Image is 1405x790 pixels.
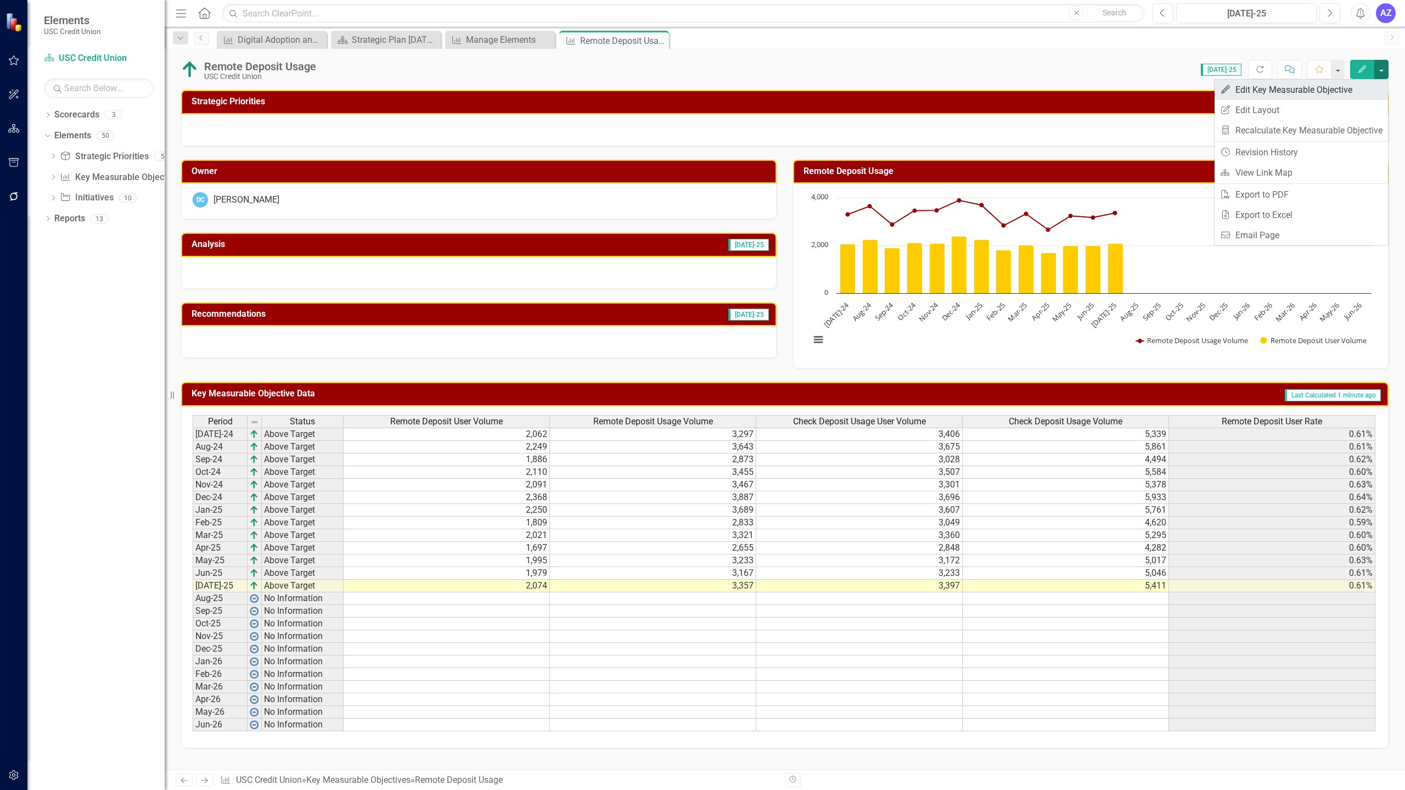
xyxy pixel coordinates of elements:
div: [PERSON_NAME] [213,194,279,206]
text: Feb-25 [984,300,1007,323]
path: Oct-24, 2,110. Remote Deposit User Volume . [907,243,923,294]
div: 3 [105,110,122,120]
span: [DATE]-25 [728,309,769,321]
td: 2,074 [344,580,550,592]
td: 0.61% [1169,567,1375,580]
td: Oct-25 [193,618,248,630]
td: No Information [262,693,344,706]
td: 4,282 [963,542,1169,554]
text: 0 [824,287,828,297]
td: 2,091 [344,479,550,491]
td: 3,607 [756,504,963,517]
td: 3,467 [550,479,756,491]
td: 5,761 [963,504,1169,517]
a: Key Measurable Objectives [306,775,411,785]
img: wPkqUstsMhMTgAAAABJRU5ErkJggg== [250,645,258,653]
div: 50 [97,131,114,141]
a: Revision History [1215,142,1388,163]
img: VmL+zLOWXp8NoCSi7l57Eu8eJ+4GWSi48xzEIItyGCrzKAg+GPZxiGYRiGYS7xC1jVADWlAHzkAAAAAElFTkSuQmCC [250,518,258,527]
div: Manage Elements [466,33,552,47]
td: 0.63% [1169,479,1375,491]
td: 5,584 [963,466,1169,479]
text: Apr-26 [1297,300,1319,322]
path: Feb-25, 2,833. Remote Deposit Usage Volume. [1002,223,1006,228]
text: 2,000 [811,239,828,249]
text: Mar-26 [1273,300,1296,323]
text: [DATE]-24 [822,300,851,330]
img: VmL+zLOWXp8NoCSi7l57Eu8eJ+4GWSi48xzEIItyGCrzKAg+GPZxiGYRiGYS7xC1jVADWlAHzkAAAAAElFTkSuQmCC [250,455,258,464]
span: Last Calculated 1 minute ago [1285,389,1381,401]
a: Recalculate Key Measurable Objective [1215,120,1388,141]
text: Feb-26 [1252,300,1274,323]
td: 2,655 [550,542,756,554]
td: 5,046 [963,567,1169,580]
a: Key Measurable Objectives [60,171,182,184]
td: 5,378 [963,479,1169,491]
td: 3,406 [756,428,963,441]
path: Dec-24, 2,368. Remote Deposit User Volume . [952,237,967,294]
a: View Link Map [1215,163,1388,183]
td: 3,397 [756,580,963,592]
span: Status [290,417,315,427]
span: Check Deposit Usage User Volume [793,417,926,427]
td: 2,848 [756,542,963,554]
button: [DATE]-25 [1176,3,1317,23]
span: [DATE]-25 [728,239,769,251]
text: May-25 [1050,300,1074,324]
span: Elements [44,14,101,27]
td: Feb-26 [193,668,248,681]
td: Above Target [262,517,344,529]
a: Email Page [1215,225,1388,245]
path: Jan-25, 3,689. Remote Deposit Usage Volume. [980,203,984,208]
img: wPkqUstsMhMTgAAAABJRU5ErkJggg== [250,720,258,729]
td: 0.61% [1169,580,1375,592]
a: Digital Adoption and Utilization Rate [220,33,324,47]
div: USC Credit Union [204,72,316,81]
path: Jul-25, 3,357. Remote Deposit Usage Volume. [1113,211,1117,215]
td: No Information [262,643,344,655]
path: Jul-24, 2,062. Remote Deposit User Volume . [840,244,856,294]
path: Sep-24, 1,886. Remote Deposit User Volume . [885,248,900,294]
h3: Analysis [192,239,449,249]
button: View chart menu, Chart [811,332,826,348]
a: Edit Key Measurable Objective [1215,80,1388,100]
td: No Information [262,655,344,668]
path: Jul-24, 3,297. Remote Deposit Usage Volume. [846,212,850,217]
td: 5,861 [963,441,1169,453]
div: AZ [1376,3,1396,23]
td: 5,411 [963,580,1169,592]
td: [DATE]-25 [193,580,248,592]
td: Above Target [262,542,344,554]
path: Mar-25, 2,021. Remote Deposit User Volume . [1019,245,1034,294]
path: Nov-24, 3,467. Remote Deposit Usage Volume. [935,208,939,212]
td: Above Target [262,567,344,580]
td: Above Target [262,580,344,592]
td: Aug-25 [193,592,248,605]
td: [DATE]-24 [193,428,248,441]
td: 2,110 [344,466,550,479]
td: Jan-25 [193,504,248,517]
div: Chart. Highcharts interactive chart. [805,192,1377,357]
td: 0.63% [1169,554,1375,567]
td: 0.60% [1169,529,1375,542]
img: Above Target [181,61,199,79]
td: 4,620 [963,517,1169,529]
h3: Key Measurable Objective Data [192,389,858,399]
td: 3,357 [550,580,756,592]
path: Jun-25, 1,979. Remote Deposit User Volume . [1086,246,1101,294]
td: 3,643 [550,441,756,453]
td: 3,301 [756,479,963,491]
span: Remote Deposit User Rate [1222,417,1322,427]
td: No Information [262,681,344,693]
td: Jan-26 [193,655,248,668]
text: Aug-24 [850,300,873,323]
td: 3,233 [756,567,963,580]
path: Sep-24, 2,873. Remote Deposit Usage Volume. [890,222,895,227]
div: Strategic Plan [DATE] - [DATE] [352,33,438,47]
td: 0.64% [1169,491,1375,504]
path: Aug-24, 3,643. Remote Deposit Usage Volume. [868,204,872,209]
td: 3,455 [550,466,756,479]
td: Nov-24 [193,479,248,491]
img: VmL+zLOWXp8NoCSi7l57Eu8eJ+4GWSi48xzEIItyGCrzKAg+GPZxiGYRiGYS7xC1jVADWlAHzkAAAAAElFTkSuQmCC [250,430,258,439]
td: Oct-24 [193,466,248,479]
